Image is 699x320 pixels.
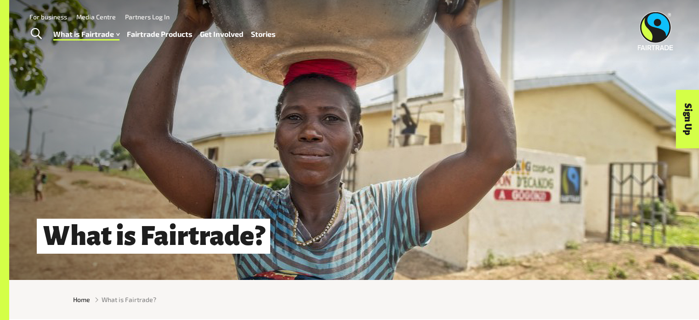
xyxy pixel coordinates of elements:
a: For business [29,13,67,21]
a: Media Centre [76,13,116,21]
a: Stories [251,28,276,41]
a: Fairtrade Products [127,28,193,41]
h1: What is Fairtrade? [37,219,270,254]
a: Get Involved [200,28,244,41]
span: What is Fairtrade? [102,295,156,304]
a: What is Fairtrade [53,28,119,41]
img: Fairtrade Australia New Zealand logo [638,12,673,50]
a: Partners Log In [125,13,170,21]
a: Toggle Search [25,23,47,46]
a: Home [73,295,90,304]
